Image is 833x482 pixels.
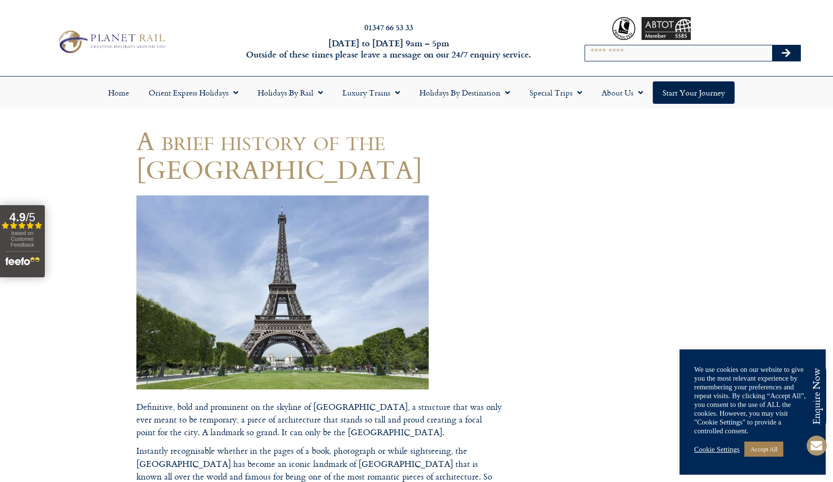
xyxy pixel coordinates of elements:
h6: [DATE] to [DATE] 9am – 5pm Outside of these times please leave a message on our 24/7 enquiry serv... [225,38,553,60]
a: Luxury Trains [333,81,410,104]
a: Accept All [744,442,783,457]
a: About Us [592,81,653,104]
a: Cookie Settings [694,445,739,454]
a: Home [98,81,139,104]
a: Holidays by Rail [248,81,333,104]
button: Search [772,45,800,61]
a: Holidays by Destination [410,81,520,104]
a: 01347 66 53 33 [364,21,413,33]
nav: Menu [5,81,828,104]
a: Special Trips [520,81,592,104]
img: Planet Rail Train Holidays Logo [54,28,169,56]
a: Start your Journey [653,81,735,104]
div: We use cookies on our website to give you the most relevant experience by remembering your prefer... [694,365,811,435]
a: Orient Express Holidays [139,81,248,104]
